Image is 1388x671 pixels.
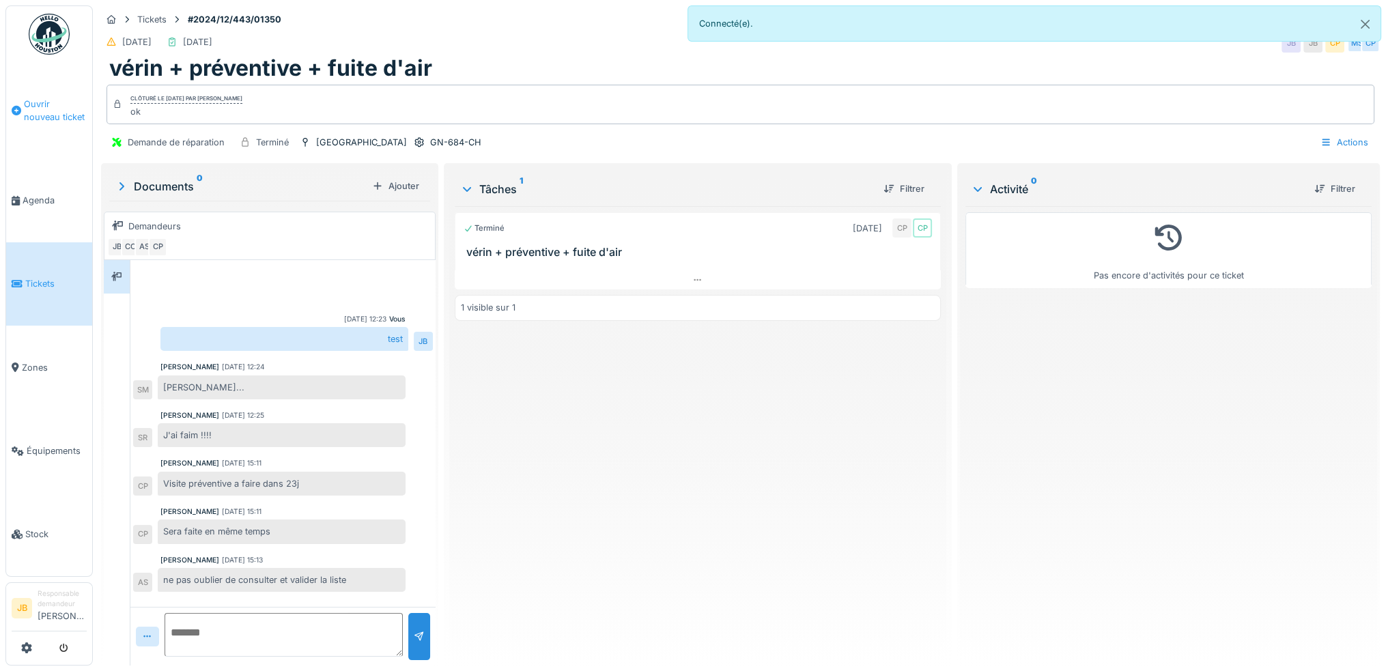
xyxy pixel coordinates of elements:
div: [DATE] 12:23 [344,314,386,324]
div: 1 visible sur 1 [461,301,515,314]
li: [PERSON_NAME] [38,588,87,628]
div: SR [133,428,152,447]
div: Activité [971,181,1303,197]
div: Terminé [464,223,505,234]
div: JB [1303,33,1322,53]
span: Ouvrir nouveau ticket [24,98,87,124]
div: Tickets [137,13,167,26]
div: CP [1361,33,1380,53]
div: [DATE] 12:25 [222,410,264,420]
h1: vérin + préventive + fuite d'air [109,55,432,81]
div: Actions [1314,132,1374,152]
div: CP [148,238,167,257]
div: Connecté(e). [688,5,1382,42]
a: Équipements [6,409,92,492]
h3: vérin + préventive + fuite d'air [466,246,935,259]
img: Badge_color-CXgf-gQk.svg [29,14,70,55]
div: Pas encore d'activités pour ce ticket [974,218,1363,282]
li: JB [12,598,32,618]
div: ne pas oublier de consulter et valider la liste [158,568,406,592]
a: JB Responsable demandeur[PERSON_NAME] [12,588,87,631]
div: Ajouter [367,177,425,195]
div: Filtrer [878,180,930,198]
span: Zones [22,361,87,374]
div: Vous [389,314,406,324]
a: Agenda [6,158,92,242]
span: Stock [25,528,87,541]
sup: 0 [197,178,203,195]
span: Tickets [25,277,87,290]
div: [PERSON_NAME]... [158,375,406,399]
div: [DATE] 15:11 [222,506,261,517]
div: JB [107,238,126,257]
div: CP [1325,33,1344,53]
div: [DATE] [122,35,152,48]
div: Documents [115,178,367,195]
strong: #2024/12/443/01350 [182,13,287,26]
div: test [160,327,408,351]
div: [GEOGRAPHIC_DATA] [316,136,407,149]
div: CP [913,218,932,238]
div: [PERSON_NAME] [160,410,219,420]
div: CP [133,476,152,496]
a: Ouvrir nouveau ticket [6,62,92,158]
sup: 0 [1031,181,1037,197]
div: [PERSON_NAME] [160,458,219,468]
div: CP [892,218,911,238]
a: Zones [6,326,92,409]
div: [DATE] 15:11 [222,458,261,468]
span: Équipements [27,444,87,457]
div: [DATE] 12:24 [222,362,265,372]
div: MS [1347,33,1366,53]
div: AS [134,238,154,257]
div: Visite préventive a faire dans 23j [158,472,406,496]
div: Clôturé le [DATE] par [PERSON_NAME] [130,94,242,104]
div: JB [1281,33,1301,53]
div: Terminé [256,136,289,149]
div: ok [130,105,242,118]
div: [PERSON_NAME] [160,506,219,517]
sup: 1 [520,181,523,197]
div: Demandeurs [128,220,181,233]
div: SM [133,380,152,399]
div: JB [414,332,433,351]
div: CP [133,525,152,544]
div: Responsable demandeur [38,588,87,610]
div: Filtrer [1309,180,1361,198]
div: [PERSON_NAME] [160,362,219,372]
div: GN-684-CH [430,136,481,149]
a: Stock [6,493,92,576]
div: Tâches [460,181,873,197]
div: J'ai faim !!!! [158,423,406,447]
div: [PERSON_NAME] [160,555,219,565]
div: Demande de réparation [128,136,225,149]
div: [DATE] 15:13 [222,555,263,565]
div: AS [133,573,152,592]
button: Close [1350,6,1380,42]
div: [DATE] [853,222,882,235]
a: Tickets [6,242,92,326]
div: [DATE] [183,35,212,48]
div: CC [121,238,140,257]
div: Sera faite en même temps [158,519,406,543]
span: Agenda [23,194,87,207]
